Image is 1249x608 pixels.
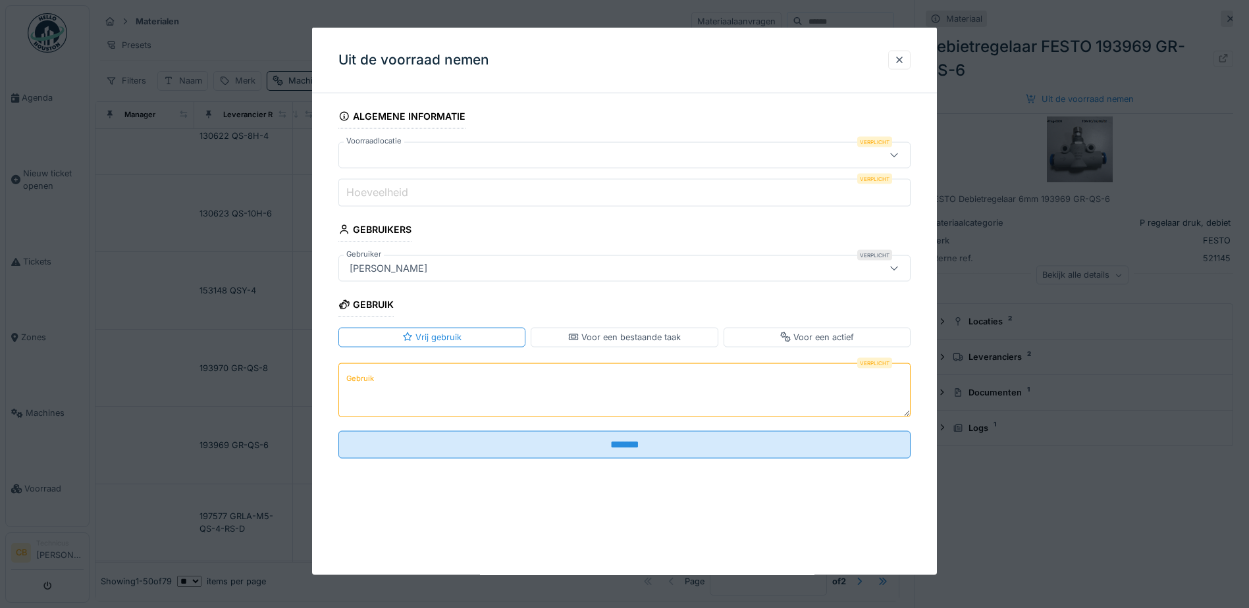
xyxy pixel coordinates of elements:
div: Gebruikers [338,220,412,242]
label: Hoeveelheid [344,184,411,200]
label: Gebruik [344,370,377,386]
div: Verplicht [857,137,892,147]
div: Verplicht [857,250,892,261]
div: Vrij gebruik [402,331,462,343]
div: [PERSON_NAME] [344,261,433,276]
h3: Uit de voorraad nemen [338,52,489,68]
div: Voor een bestaande taak [568,331,681,343]
div: Voor een actief [780,331,854,343]
div: Algemene informatie [338,107,465,129]
label: Voorraadlocatie [344,136,404,147]
label: Gebruiker [344,249,384,260]
div: Verplicht [857,174,892,184]
div: Verplicht [857,357,892,368]
div: Gebruik [338,295,394,317]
